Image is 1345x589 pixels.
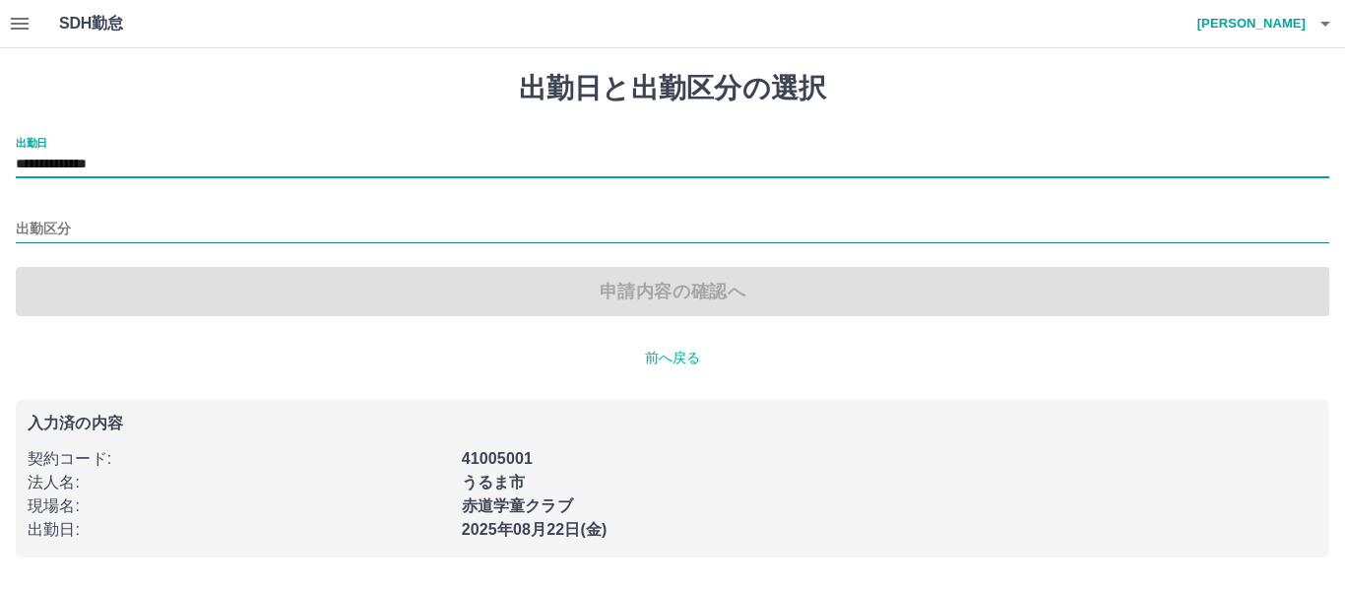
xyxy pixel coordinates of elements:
[16,135,47,150] label: 出勤日
[462,521,608,538] b: 2025年08月22日(金)
[16,72,1329,105] h1: 出勤日と出勤区分の選択
[462,450,533,467] b: 41005001
[28,471,450,494] p: 法人名 :
[28,447,450,471] p: 契約コード :
[462,474,526,491] b: うるま市
[462,497,573,514] b: 赤道学童クラブ
[28,518,450,542] p: 出勤日 :
[28,416,1317,431] p: 入力済の内容
[16,348,1329,368] p: 前へ戻る
[28,494,450,518] p: 現場名 :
